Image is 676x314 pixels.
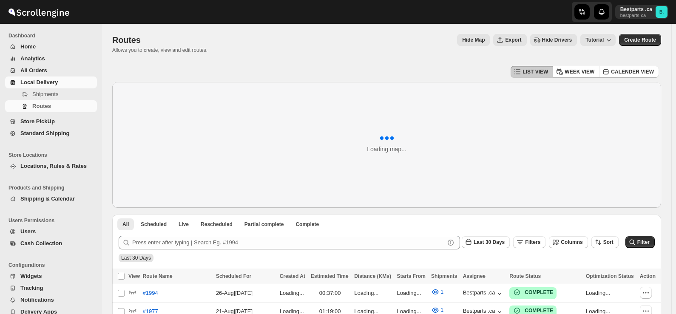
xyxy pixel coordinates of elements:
img: ScrollEngine [7,1,71,23]
span: #1994 [143,289,158,297]
button: Widgets [5,270,97,282]
button: Home [5,41,97,53]
span: Store Locations [9,152,98,158]
span: Create Route [624,37,656,43]
span: Cash Collection [20,240,62,246]
button: Tutorial [580,34,616,46]
span: Shipping & Calendar [20,195,75,202]
span: Standard Shipping [20,130,70,136]
button: Shipping & Calendar [5,193,97,205]
p: bestparts-ca [620,13,652,18]
span: Assignee [463,273,486,279]
div: Loading map... [367,145,406,153]
span: Action [640,273,656,279]
button: LIST VIEW [511,66,553,78]
span: Filter [637,239,650,245]
span: Shipments [431,273,457,279]
button: Map action label [457,34,490,46]
button: Columns [549,236,588,248]
span: Starts From [397,273,425,279]
span: Home [20,43,36,50]
span: Scheduled [141,221,167,228]
span: Products and Shipping [9,184,98,191]
span: All Orders [20,67,47,74]
span: View [128,273,140,279]
span: Rescheduled [201,221,233,228]
span: Last 30 Days [474,239,505,245]
span: 1 [440,307,443,313]
span: 1 [440,289,443,295]
span: Tracking [20,285,43,291]
button: Filter [625,236,655,248]
button: Locations, Rules & Rates [5,160,97,172]
span: Local Delivery [20,79,58,85]
button: All Orders [5,65,97,76]
p: Bestparts .ca [620,6,652,13]
button: Routes [5,100,97,112]
span: Filters [525,239,540,245]
span: Dashboard [9,32,98,39]
span: Export [505,37,521,43]
span: Hide Drivers [542,37,572,43]
span: Columns [561,239,582,245]
span: Created At [280,273,305,279]
button: WEEK VIEW [553,66,599,78]
text: B. [659,9,664,14]
span: Partial complete [244,221,284,228]
span: Hide Map [462,37,485,43]
button: Analytics [5,53,97,65]
p: Allows you to create, view and edit routes. [112,47,207,54]
button: Bestparts .ca [463,289,504,298]
span: Routes [112,35,141,45]
span: Live [179,221,189,228]
button: Filters [513,236,545,248]
button: Shipments [5,88,97,100]
span: Distance (KMs) [354,273,391,279]
span: Optimization Status [586,273,634,279]
button: CALENDER VIEW [599,66,659,78]
button: Cash Collection [5,238,97,249]
button: COMPLETE [513,288,553,297]
button: Tracking [5,282,97,294]
span: Routes [32,103,51,109]
button: Users [5,226,97,238]
button: Sort [591,236,619,248]
button: Hide Drivers [530,34,577,46]
span: Last 30 Days [121,255,151,261]
span: WEEK VIEW [565,68,594,75]
button: 1 [426,285,449,299]
span: Route Status [509,273,541,279]
p: Loading... [354,289,392,297]
span: Configurations [9,262,98,269]
span: Notifications [20,297,54,303]
span: Estimated Time [311,273,348,279]
p: Loading... [280,289,306,297]
button: Export [493,34,526,46]
span: Shipments [32,91,58,97]
span: Bestparts .ca [656,6,667,18]
span: Store PickUp [20,118,55,124]
button: Last 30 Days [462,236,510,248]
p: Loading... [586,289,635,297]
b: COMPLETE [525,289,553,295]
span: Locations, Rules & Rates [20,163,87,169]
span: Scheduled For [216,273,251,279]
span: Complete [295,221,319,228]
span: Users Permissions [9,217,98,224]
div: 00:37:00 [311,289,349,297]
p: Loading... [397,289,426,297]
span: Route Name [143,273,173,279]
span: CALENDER VIEW [611,68,654,75]
span: Tutorial [585,37,604,43]
span: Widgets [20,273,42,279]
button: #1994 [138,286,163,300]
b: COMPLETE [525,308,553,314]
span: LIST VIEW [523,68,548,75]
span: Analytics [20,55,45,62]
button: All routes [117,218,134,230]
span: All [122,221,129,228]
button: Notifications [5,294,97,306]
span: Users [20,228,36,235]
span: 26-Aug | [DATE] [216,290,253,296]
